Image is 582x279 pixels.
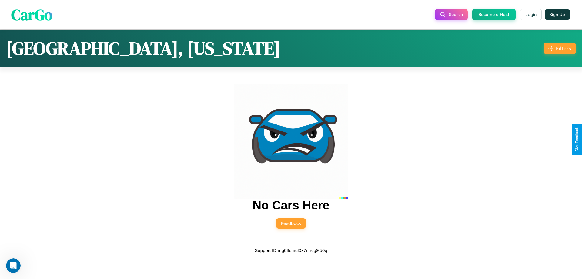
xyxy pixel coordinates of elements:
p: Support ID: mg08cmul0x7mrcg9i50q [255,246,327,254]
button: Filters [544,43,576,54]
button: Become a Host [472,9,516,20]
div: Filters [556,45,571,52]
button: Sign Up [545,9,570,20]
button: Login [520,9,542,20]
iframe: Intercom live chat [6,258,21,273]
div: Give Feedback [575,127,579,152]
button: Search [435,9,468,20]
img: car [234,84,348,199]
span: CarGo [11,4,52,25]
h2: No Cars Here [253,199,329,212]
h1: [GEOGRAPHIC_DATA], [US_STATE] [6,36,280,61]
button: Feedback [276,218,306,229]
span: Search [449,12,463,17]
